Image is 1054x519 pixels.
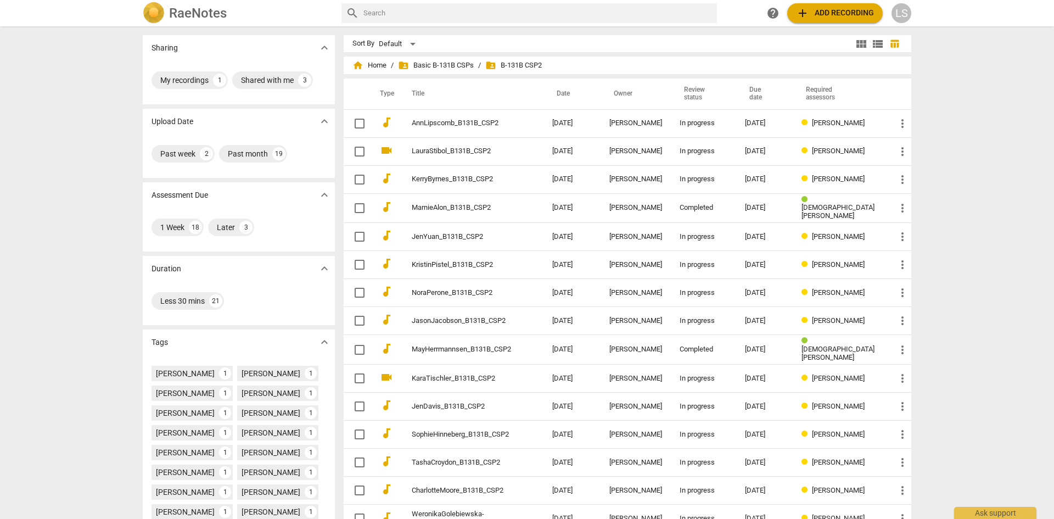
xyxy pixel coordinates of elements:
[242,506,300,517] div: [PERSON_NAME]
[219,407,231,419] div: 1
[209,294,222,308] div: 21
[380,144,393,157] span: videocam
[609,375,662,383] div: [PERSON_NAME]
[242,427,300,438] div: [PERSON_NAME]
[363,4,713,22] input: Search
[169,5,227,21] h2: RaeNotes
[793,79,887,109] th: Required assessors
[543,251,601,279] td: [DATE]
[143,2,165,24] img: Logo
[305,427,317,439] div: 1
[889,38,900,49] span: table_chart
[896,372,909,385] span: more_vert
[412,119,513,127] a: AnnLipscomb_B131B_CSP2
[200,147,213,160] div: 2
[543,393,601,421] td: [DATE]
[156,408,215,418] div: [PERSON_NAME]
[242,368,300,379] div: [PERSON_NAME]
[745,175,784,183] div: [DATE]
[896,173,909,186] span: more_vert
[219,447,231,459] div: 1
[745,375,784,383] div: [DATE]
[812,458,865,466] span: [PERSON_NAME]
[886,36,902,52] button: Table view
[812,147,865,155] span: [PERSON_NAME]
[892,3,911,23] button: LS
[812,316,865,325] span: [PERSON_NAME]
[796,7,809,20] span: add
[609,431,662,439] div: [PERSON_NAME]
[871,37,884,51] span: view_list
[745,119,784,127] div: [DATE]
[801,374,812,382] span: Review status: in progress
[801,316,812,325] span: Review status: in progress
[380,285,393,298] span: audiotrack
[680,119,727,127] div: In progress
[609,119,662,127] div: [PERSON_NAME]
[609,261,662,269] div: [PERSON_NAME]
[680,375,727,383] div: In progress
[379,35,419,53] div: Default
[680,147,727,155] div: In progress
[801,402,812,410] span: Review status: in progress
[156,427,215,438] div: [PERSON_NAME]
[812,486,865,494] span: [PERSON_NAME]
[812,119,865,127] span: [PERSON_NAME]
[680,233,727,241] div: In progress
[156,388,215,399] div: [PERSON_NAME]
[219,466,231,478] div: 1
[801,486,812,494] span: Review status: in progress
[543,477,601,505] td: [DATE]
[346,7,359,20] span: search
[680,345,727,354] div: Completed
[412,375,513,383] a: KaraTischler_B131B_CSP2
[680,261,727,269] div: In progress
[543,165,601,193] td: [DATE]
[812,175,865,183] span: [PERSON_NAME]
[543,421,601,449] td: [DATE]
[812,430,865,438] span: [PERSON_NAME]
[380,229,393,242] span: audiotrack
[305,466,317,478] div: 1
[412,233,513,241] a: JenYuan_B131B_CSP2
[412,345,513,354] a: MayHerrmannsen_B131B_CSP2
[213,74,226,87] div: 1
[219,506,231,518] div: 1
[543,79,601,109] th: Date
[745,487,784,495] div: [DATE]
[609,459,662,467] div: [PERSON_NAME]
[318,262,331,275] span: expand_more
[736,79,793,109] th: Due date
[380,483,393,496] span: audiotrack
[160,222,184,233] div: 1 Week
[298,74,311,87] div: 3
[398,60,409,71] span: folder_shared
[601,79,671,109] th: Owner
[680,459,727,467] div: In progress
[680,317,727,325] div: In progress
[156,487,215,498] div: [PERSON_NAME]
[609,289,662,297] div: [PERSON_NAME]
[242,447,300,458] div: [PERSON_NAME]
[801,337,812,345] span: Review status: completed
[543,223,601,251] td: [DATE]
[609,317,662,325] div: [PERSON_NAME]
[217,222,235,233] div: Later
[305,407,317,419] div: 1
[801,203,874,220] span: [DEMOGRAPHIC_DATA][PERSON_NAME]
[412,317,513,325] a: JasonJacobson_B131B_CSP2
[478,62,481,70] span: /
[371,79,399,109] th: Type
[543,449,601,477] td: [DATE]
[896,456,909,469] span: more_vert
[219,387,231,399] div: 1
[801,345,874,361] span: [DEMOGRAPHIC_DATA][PERSON_NAME]
[316,334,333,350] button: Show more
[305,486,317,498] div: 1
[485,60,542,71] span: B-131B CSP2
[896,202,909,215] span: more_vert
[745,345,784,354] div: [DATE]
[412,204,513,212] a: MarnieAlon_B131B_CSP2
[305,447,317,459] div: 1
[812,232,865,241] span: [PERSON_NAME]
